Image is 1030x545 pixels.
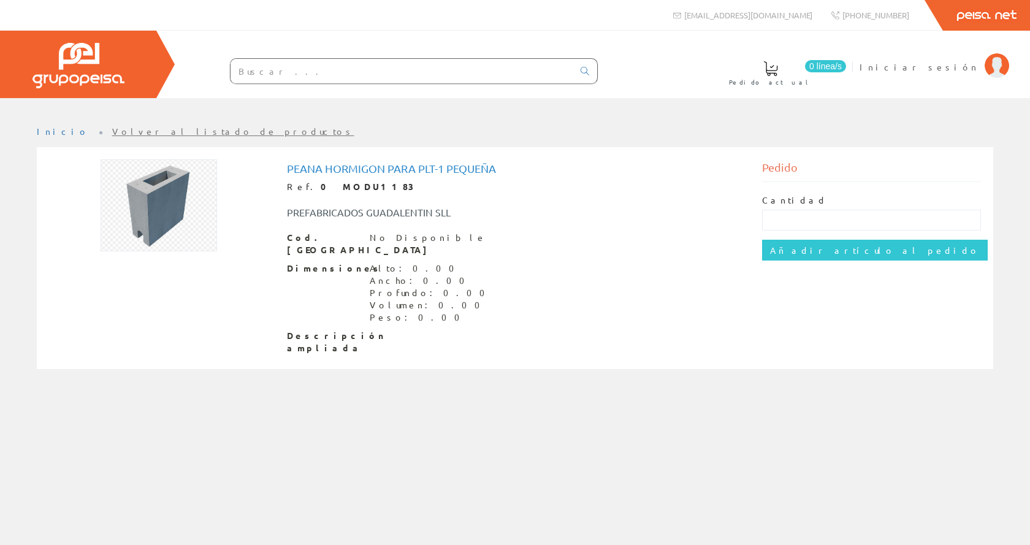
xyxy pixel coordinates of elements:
span: [EMAIL_ADDRESS][DOMAIN_NAME] [684,10,812,20]
div: No Disponible [370,232,486,244]
input: Buscar ... [231,59,573,83]
span: Pedido actual [729,76,812,88]
a: Volver al listado de productos [112,126,354,137]
div: Profundo: 0.00 [370,287,492,299]
div: PREFABRICADOS GUADALENTIN SLL [278,205,555,219]
div: Peso: 0.00 [370,311,492,324]
strong: 0 MODU1183 [321,181,414,192]
span: 0 línea/s [805,60,846,72]
div: Ancho: 0.00 [370,275,492,287]
div: Alto: 0.00 [370,262,492,275]
div: Ref. [287,181,744,193]
h1: Peana Hormigon Para Plt-1 Pequeña [287,162,744,175]
span: Cod. [GEOGRAPHIC_DATA] [287,232,360,256]
a: Iniciar sesión [860,51,1009,63]
span: [PHONE_NUMBER] [842,10,909,20]
span: Descripción ampliada [287,330,360,354]
label: Cantidad [762,194,827,207]
span: Iniciar sesión [860,61,979,73]
img: Foto artículo Peana Hormigon Para Plt-1 Pequeña (190.33613445378x150) [101,159,217,251]
input: Añadir artículo al pedido [762,240,988,261]
span: Dimensiones [287,262,360,275]
img: Grupo Peisa [32,43,124,88]
div: Volumen: 0.00 [370,299,492,311]
a: Inicio [37,126,89,137]
div: Pedido [762,159,982,182]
